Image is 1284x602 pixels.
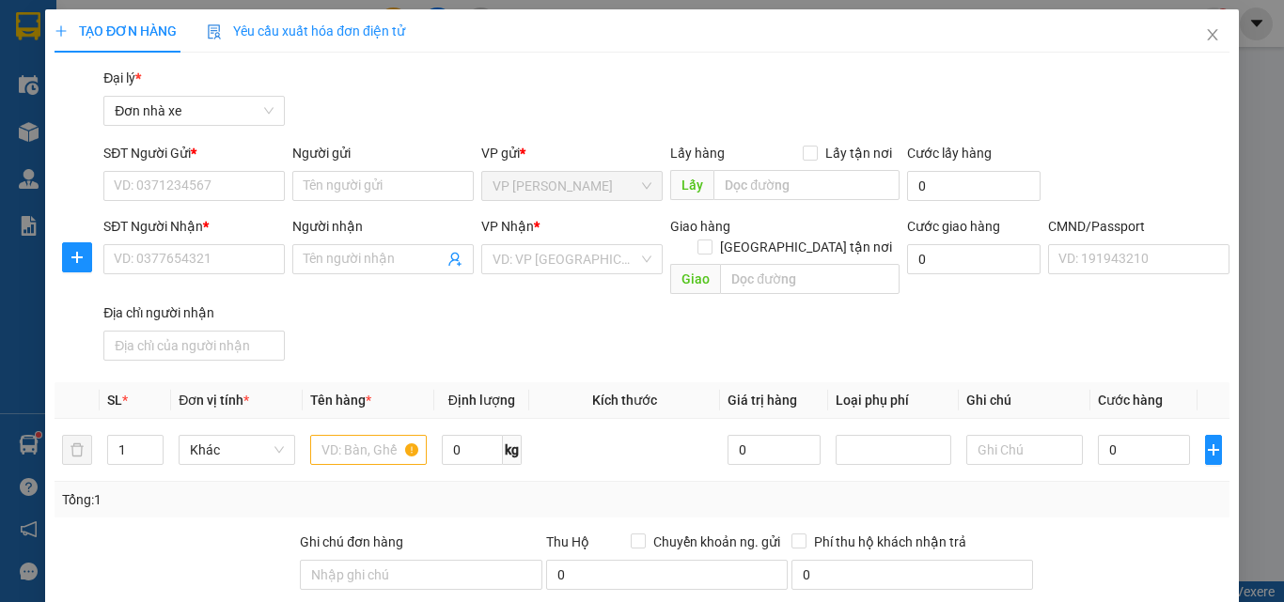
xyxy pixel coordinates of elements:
button: plus [62,242,92,272]
span: Đơn vị tính [179,393,249,408]
input: Cước giao hàng [906,244,1041,274]
span: plus [1206,442,1221,457]
input: Dọc đường [720,264,899,294]
label: Ghi chú đơn hàng [300,534,403,549]
input: Ghi Chú [966,435,1083,465]
th: Ghi chú [959,382,1090,419]
div: Người nhận [292,216,474,237]
span: close [1205,27,1220,42]
button: Close [1186,9,1239,62]
input: Địa chỉ của người nhận [103,331,285,361]
input: Dọc đường [713,170,899,200]
div: Tổng: 1 [62,489,497,510]
span: user-add [447,252,462,267]
img: icon [207,24,222,39]
span: Cước hàng [1098,393,1163,408]
span: Định lượng [448,393,515,408]
div: Người gửi [292,143,474,163]
span: Phí thu hộ khách nhận trả [806,532,974,552]
button: delete [62,435,92,465]
input: 0 [728,435,820,465]
span: Yêu cầu xuất hóa đơn điện tử [207,23,405,39]
div: CMND/Passport [1048,216,1229,237]
div: SĐT Người Nhận [103,216,285,237]
span: Lấy [670,170,713,200]
button: plus [1205,435,1222,465]
span: Đơn nhà xe [115,97,274,125]
input: Cước lấy hàng [906,171,1041,201]
span: TẠO ĐƠN HÀNG [55,23,177,39]
span: SL [107,393,122,408]
label: Cước giao hàng [906,219,999,234]
input: Ghi chú đơn hàng [300,560,541,590]
span: Thu Hộ [545,534,588,549]
span: VP Nhận [481,219,534,234]
span: Giao [670,264,720,294]
span: Lấy hàng [670,146,725,161]
label: Cước lấy hàng [906,146,991,161]
span: Giá trị hàng [728,393,797,408]
span: Giao hàng [670,219,730,234]
div: SĐT Người Gửi [103,143,285,163]
th: Loại phụ phí [827,382,959,419]
span: Đại lý [103,70,141,85]
span: [GEOGRAPHIC_DATA] tận nơi [712,237,899,257]
span: VP Ngọc Hồi [493,172,651,200]
span: kg [503,435,522,465]
span: plus [55,24,68,38]
span: Khác [190,436,284,464]
span: Tên hàng [310,393,371,408]
span: plus [63,250,91,265]
span: Chuyển khoản ng. gửi [646,532,788,552]
input: VD: Bàn, Ghế [310,435,427,465]
div: VP gửi [481,143,663,163]
div: Địa chỉ người nhận [103,302,285,323]
span: Kích thước [592,393,657,408]
span: Lấy tận nơi [817,143,899,163]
